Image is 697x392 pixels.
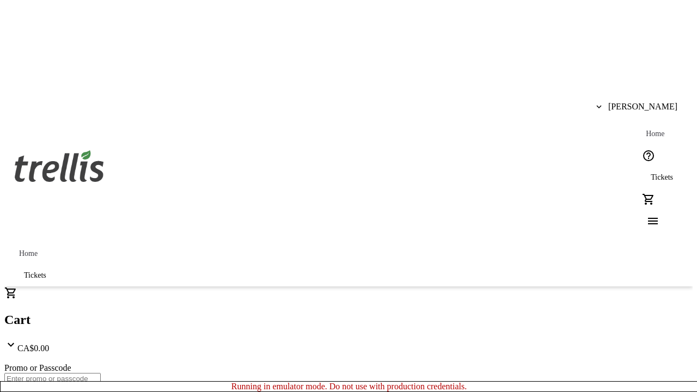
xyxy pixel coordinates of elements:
[651,173,673,182] span: Tickets
[11,243,46,265] a: Home
[17,344,49,353] span: CA$0.00
[11,265,59,286] a: Tickets
[608,102,677,112] span: [PERSON_NAME]
[4,373,101,384] input: Enter promo or passcode
[638,188,659,210] button: Cart
[646,130,664,138] span: Home
[638,167,686,188] a: Tickets
[588,96,686,118] button: [PERSON_NAME]
[638,145,659,167] button: Help
[638,123,672,145] a: Home
[638,210,659,232] button: Menu
[4,286,693,353] div: CartCA$0.00
[4,313,693,327] h2: Cart
[4,363,71,372] label: Promo or Passcode
[19,249,38,258] span: Home
[24,271,46,280] span: Tickets
[11,138,108,193] img: Orient E2E Organization Lv8udML1vw's Logo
